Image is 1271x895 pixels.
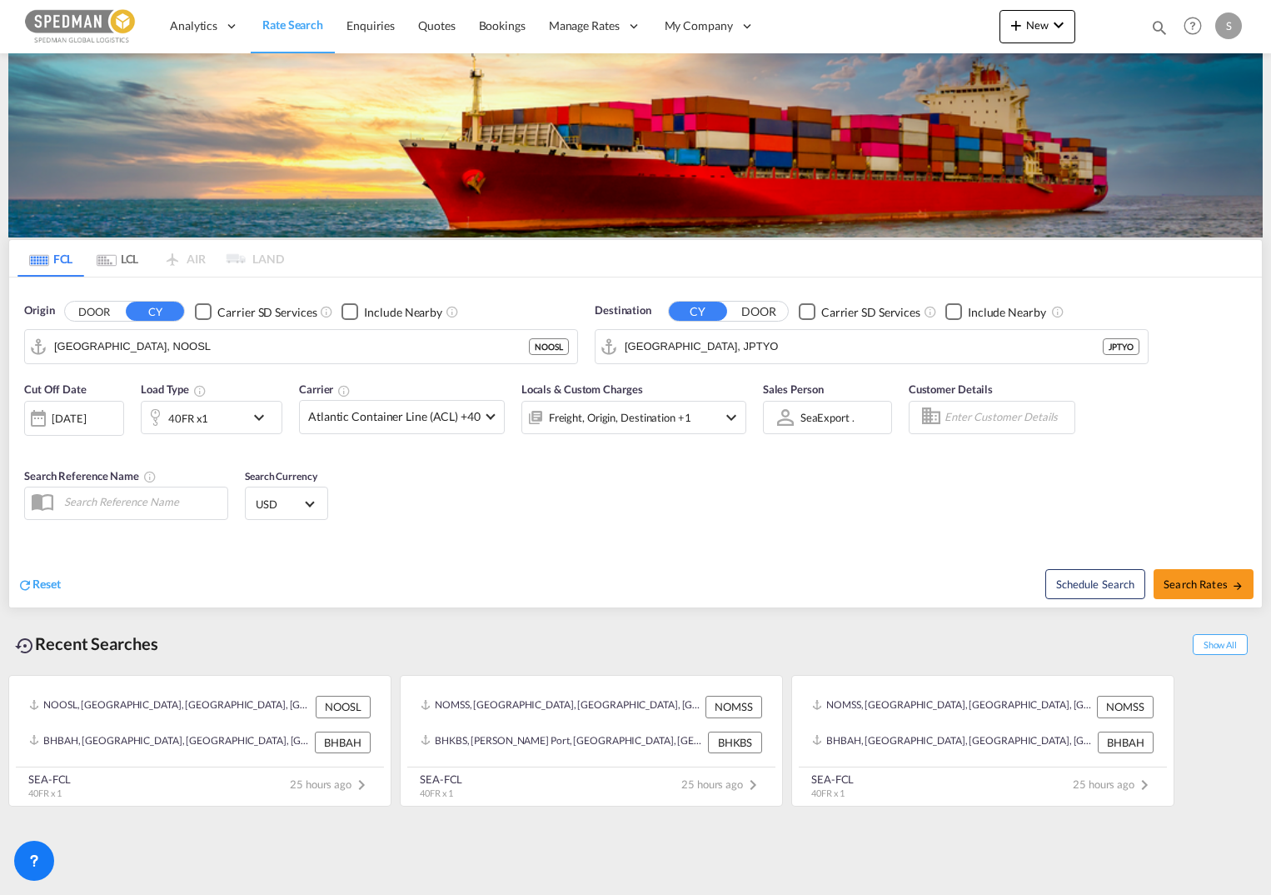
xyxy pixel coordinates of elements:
[341,302,442,320] md-checkbox: Checkbox No Ink
[52,411,86,426] div: [DATE]
[9,277,1262,607] div: Origin DOOR CY Checkbox No InkUnchecked: Search for CY (Container Yard) services for all selected...
[8,625,165,662] div: Recent Searches
[681,777,763,791] span: 25 hours ago
[1232,580,1244,592] md-icon: icon-arrow-right
[195,302,317,320] md-checkbox: Checkbox No Ink
[17,240,284,277] md-pagination-wrapper: Use the left and right arrow keys to navigate between tabs
[24,302,54,319] span: Origin
[299,382,351,396] span: Carrier
[24,469,157,482] span: Search Reference Name
[945,405,1069,430] input: Enter Customer Details
[812,696,1093,717] div: NOMSS, Moss, Norway, Northern Europe, Europe
[254,492,319,516] md-select: Select Currency: $ USDUnited States Dollar
[1134,775,1154,795] md-icon: icon-chevron-right
[705,696,762,717] div: NOMSS
[549,17,620,34] span: Manage Rates
[799,302,920,320] md-checkbox: Checkbox No Ink
[320,305,333,318] md-icon: Unchecked: Search for CY (Container Yard) services for all selected carriers.Checked : Search for...
[29,732,311,753] div: BHBAH, Bahrain, Bahrain, Middle East, Middle East
[28,772,71,787] div: SEA-FCL
[999,10,1075,43] button: icon-plus 400-fgNewicon-chevron-down
[170,17,217,34] span: Analytics
[1154,569,1254,599] button: Search Ratesicon-arrow-right
[346,18,395,32] span: Enquiries
[669,302,727,321] button: CY
[8,675,391,807] recent-search-card: NOOSL, [GEOGRAPHIC_DATA], [GEOGRAPHIC_DATA], [GEOGRAPHIC_DATA], [GEOGRAPHIC_DATA] NOOSLBHBAH, [GE...
[249,407,277,427] md-icon: icon-chevron-down
[1045,569,1145,599] button: Note: By default Schedule search will only considerorigin ports, destination ports and cut off da...
[730,302,788,321] button: DOOR
[308,408,481,425] span: Atlantic Container Line (ACL) +40
[1215,12,1242,39] div: S
[968,304,1046,321] div: Include Nearby
[625,334,1103,359] input: Search by Port
[596,330,1148,363] md-input-container: Tokyo, JPTYO
[29,696,312,717] div: NOOSL, Oslo, Norway, Northern Europe, Europe
[521,401,746,434] div: Freight Origin Destination Factory Stuffingicon-chevron-down
[1179,12,1215,42] div: Help
[420,772,462,787] div: SEA-FCL
[1164,577,1244,591] span: Search Rates
[262,17,323,32] span: Rate Search
[763,382,824,396] span: Sales Person
[245,470,317,482] span: Search Currency
[1103,338,1139,355] div: JPTYO
[1193,634,1248,655] span: Show All
[25,7,137,45] img: c12ca350ff1b11efb6b291369744d907.png
[421,732,704,753] div: BHKBS, Khalifa Bin Salman Port, Bahrain, Middle East, Middle East
[743,775,763,795] md-icon: icon-chevron-right
[811,772,854,787] div: SEA-FCL
[256,497,302,512] span: USD
[25,330,577,363] md-input-container: Oslo, NOOSL
[141,401,282,434] div: 40FR x1icon-chevron-down
[924,305,937,318] md-icon: Unchecked: Search for CY (Container Yard) services for all selected carriers.Checked : Search for...
[708,732,762,753] div: BHKBS
[421,696,701,717] div: NOMSS, Moss, Norway, Northern Europe, Europe
[1150,18,1169,43] div: icon-magnify
[799,405,860,429] md-select: Sales Person: SeaExport .
[143,470,157,483] md-icon: Your search will be saved by the below given name
[364,304,442,321] div: Include Nearby
[141,382,207,396] span: Load Type
[65,302,123,321] button: DOOR
[791,675,1174,807] recent-search-card: NOMSS, [GEOGRAPHIC_DATA], [GEOGRAPHIC_DATA], [GEOGRAPHIC_DATA], [GEOGRAPHIC_DATA] NOMSSBHBAH, [GE...
[800,411,855,424] div: SeaExport .
[665,17,733,34] span: My Company
[15,636,35,656] md-icon: icon-backup-restore
[909,382,993,396] span: Customer Details
[479,18,526,32] span: Bookings
[84,240,151,277] md-tab-item: LCL
[193,384,207,397] md-icon: icon-information-outline
[168,407,208,430] div: 40FR x1
[337,384,351,397] md-icon: The selected Trucker/Carrierwill be displayed in the rate results If the rates are from another f...
[521,382,643,396] span: Locals & Custom Charges
[56,489,227,514] input: Search Reference Name
[549,406,691,429] div: Freight Origin Destination Factory Stuffing
[54,334,529,359] input: Search by Port
[400,675,783,807] recent-search-card: NOMSS, [GEOGRAPHIC_DATA], [GEOGRAPHIC_DATA], [GEOGRAPHIC_DATA], [GEOGRAPHIC_DATA] NOMSSBHKBS, [PE...
[595,302,651,319] span: Destination
[420,787,453,798] span: 40FR x 1
[17,577,32,592] md-icon: icon-refresh
[1179,12,1207,40] span: Help
[316,696,371,717] div: NOOSL
[315,732,371,753] div: BHBAH
[8,53,1263,237] img: LCL+%26+FCL+BACKGROUND.png
[1073,777,1154,791] span: 25 hours ago
[812,732,1094,753] div: BHBAH, Bahrain, Bahrain, Middle East, Middle East
[811,787,845,798] span: 40FR x 1
[945,302,1046,320] md-checkbox: Checkbox No Ink
[1006,15,1026,35] md-icon: icon-plus 400-fg
[28,787,62,798] span: 40FR x 1
[24,401,124,436] div: [DATE]
[24,433,37,456] md-datepicker: Select
[1150,18,1169,37] md-icon: icon-magnify
[721,407,741,427] md-icon: icon-chevron-down
[126,302,184,321] button: CY
[290,777,371,791] span: 25 hours ago
[1051,305,1064,318] md-icon: Unchecked: Ignores neighbouring ports when fetching rates.Checked : Includes neighbouring ports w...
[1006,18,1069,32] span: New
[24,382,87,396] span: Cut Off Date
[351,775,371,795] md-icon: icon-chevron-right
